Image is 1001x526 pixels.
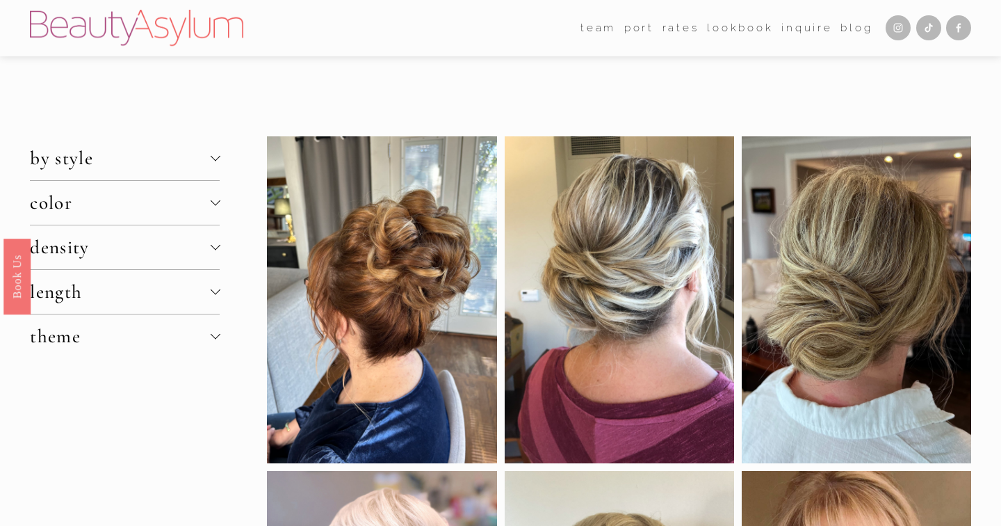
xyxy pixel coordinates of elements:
[30,136,220,180] button: by style
[30,191,210,214] span: color
[580,17,616,39] a: folder dropdown
[781,17,833,39] a: Inquire
[946,15,971,40] a: Facebook
[707,17,774,39] a: Lookbook
[662,17,699,39] a: Rates
[30,10,243,46] img: Beauty Asylum | Bridal Hair &amp; Makeup Charlotte &amp; Atlanta
[30,236,210,259] span: density
[886,15,911,40] a: Instagram
[580,19,616,38] span: team
[30,147,210,170] span: by style
[916,15,941,40] a: TikTok
[624,17,654,39] a: port
[30,270,220,314] button: length
[30,225,220,269] button: density
[30,325,210,348] span: theme
[30,181,220,225] button: color
[30,280,210,303] span: length
[3,239,31,314] a: Book Us
[30,314,220,358] button: theme
[840,17,872,39] a: Blog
